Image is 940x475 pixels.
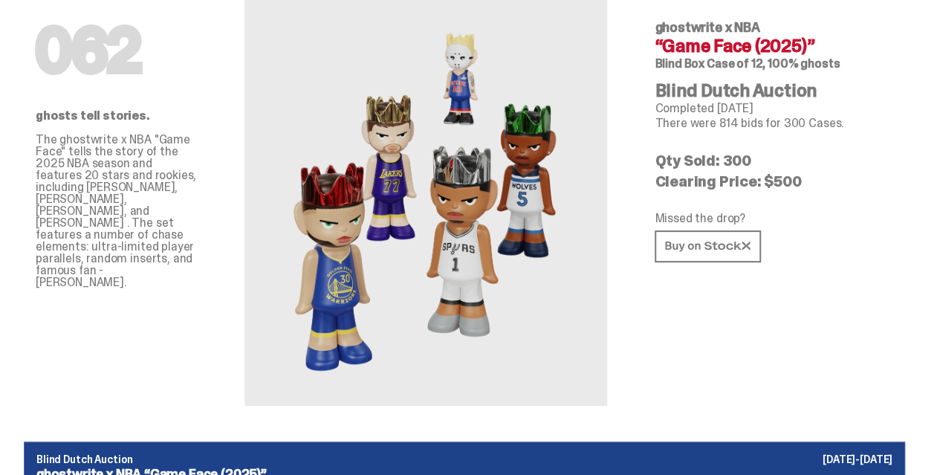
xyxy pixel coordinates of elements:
[655,213,893,224] p: Missed the drop?
[655,82,893,100] h4: Blind Dutch Auction
[655,37,893,55] h4: “Game Face (2025)”
[655,56,840,71] span: Blind Box Case of 12, 100% ghosts
[36,134,197,288] p: The ghostwrite x NBA "Game Face" tells the story of the 2025 NBA season and features 20 stars and...
[36,110,197,122] p: ghosts tell stories.
[655,153,893,168] p: Qty Sold: 300
[655,117,893,129] p: There were 814 bids for 300 Cases.
[655,174,893,189] p: Clearing Price: $500
[36,21,197,80] h1: 062
[655,103,893,114] p: Completed [DATE]
[655,19,759,36] span: ghostwrite x NBA
[823,454,892,465] p: [DATE]-[DATE]
[36,454,892,465] p: Blind Dutch Auction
